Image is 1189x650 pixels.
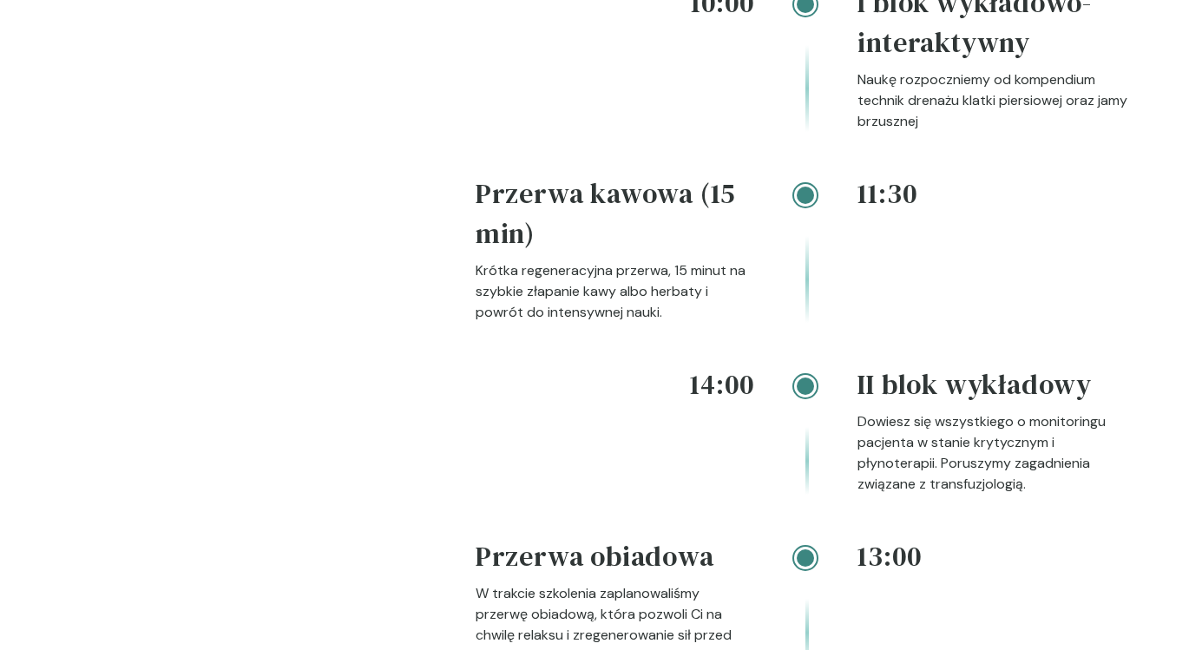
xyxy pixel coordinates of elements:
p: Naukę rozpoczniemy od kompendium technik drenażu klatki piersiowej oraz jamy brzusznej [857,69,1136,132]
h4: Przerwa kawowa (15 min) [476,174,754,260]
h4: 13:00 [857,536,1136,576]
h4: II blok wykładowy [857,364,1136,411]
p: Krótka regeneracyjna przerwa, 15 minut na szybkie złapanie kawy albo herbaty i powrót do intensyw... [476,260,754,323]
h4: Przerwa obiadowa [476,536,754,583]
h4: 11:30 [857,174,1136,213]
p: Dowiesz się wszystkiego o monitoringu pacjenta w stanie krytycznym i płynoterapii. Poruszymy zaga... [857,411,1136,495]
h4: 14:00 [476,364,754,404]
